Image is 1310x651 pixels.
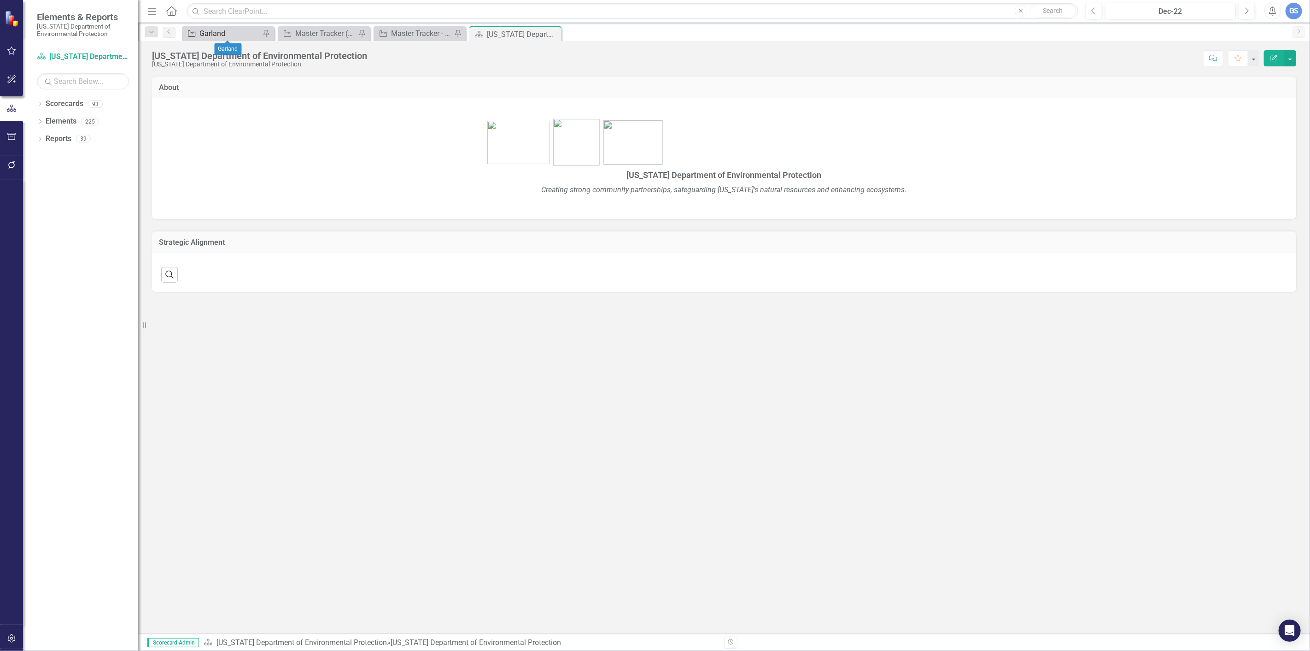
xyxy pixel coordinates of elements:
img: bird1.png [603,120,663,165]
button: Dec-22 [1105,3,1236,19]
div: Master Tracker (External) [295,28,356,39]
div: [US_STATE] Department of Environmental Protection [487,29,559,40]
a: [US_STATE] Department of Environmental Protection [216,638,387,647]
div: Dec-22 [1108,6,1233,17]
span: [US_STATE] Department of Environmental Protection [627,170,822,180]
button: Search [1030,5,1076,18]
a: Master Tracker (External) [280,28,356,39]
img: FL-DEP-LOGO-color-sam%20v4.jpg [553,119,600,166]
h3: About [159,83,1289,92]
a: Scorecards [46,99,83,109]
div: Open Intercom Messenger [1279,620,1301,642]
span: Search [1043,7,1063,14]
img: ClearPoint Strategy [4,10,21,27]
button: GS [1286,3,1302,19]
div: 225 [81,118,99,125]
a: Garland [184,28,260,39]
div: » [204,638,717,648]
div: Master Tracker - Current User [391,28,452,39]
input: Search Below... [37,73,129,89]
a: [US_STATE] Department of Environmental Protection [37,52,129,62]
div: [US_STATE] Department of Environmental Protection [152,61,367,68]
small: [US_STATE] Department of Environmental Protection [37,23,129,38]
img: bhsp1.png [487,121,550,164]
div: 39 [76,135,91,143]
a: Elements [46,116,76,127]
input: Search ClearPoint... [187,3,1078,19]
em: Creating strong community partnerships, safeguarding [US_STATE]'s natural resources and enhancing... [542,185,907,194]
div: Garland [199,28,260,39]
h3: Strategic Alignment [159,238,1289,247]
div: [US_STATE] Department of Environmental Protection [391,638,561,647]
div: Garland [215,43,242,55]
div: 93 [88,100,103,108]
span: Elements & Reports [37,12,129,23]
a: Master Tracker - Current User [376,28,452,39]
a: Reports [46,134,71,144]
div: [US_STATE] Department of Environmental Protection [152,51,367,61]
span: Scorecard Admin [147,638,199,647]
